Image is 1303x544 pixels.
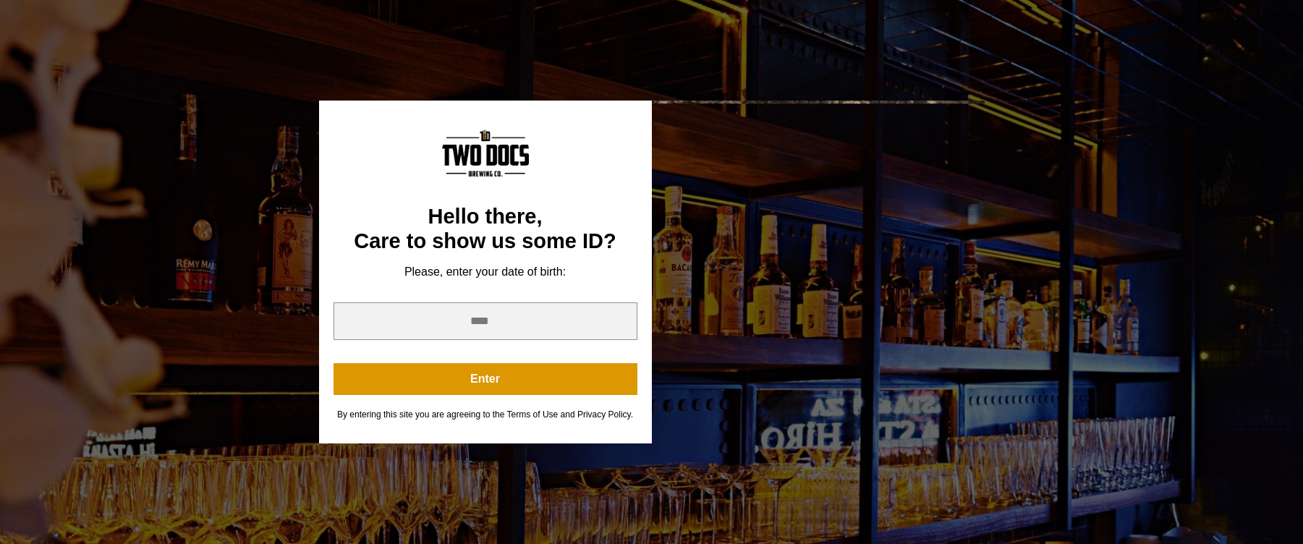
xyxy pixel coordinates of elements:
img: Content Logo [442,129,529,177]
div: By entering this site you are agreeing to the Terms of Use and Privacy Policy. [334,409,637,420]
div: Hello there, Care to show us some ID? [334,205,637,253]
input: year [334,302,637,340]
div: Please, enter your date of birth: [334,265,637,279]
button: Enter [334,363,637,395]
